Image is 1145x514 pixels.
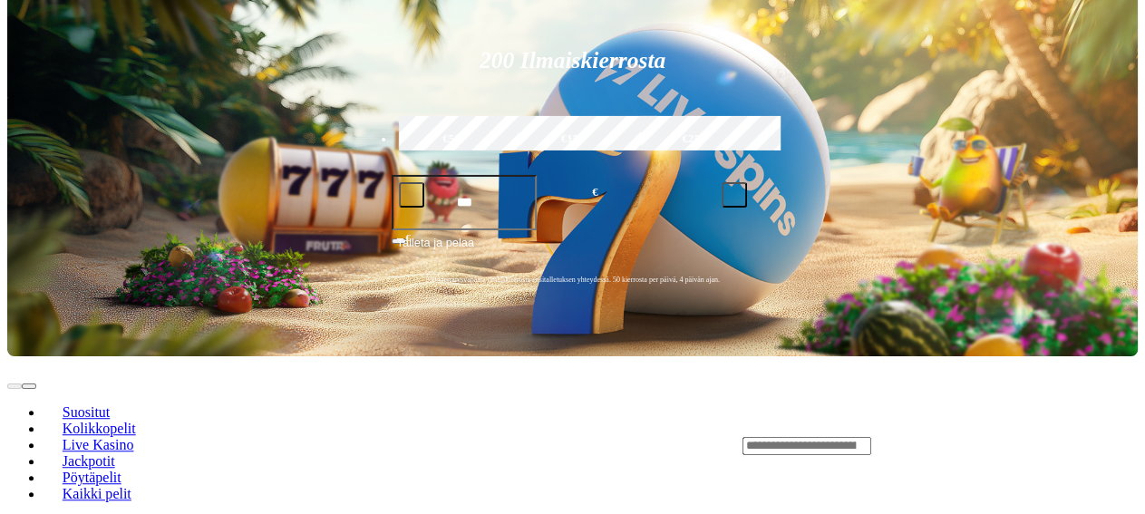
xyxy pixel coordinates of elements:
[7,383,22,389] button: prev slide
[55,470,129,485] span: Pöytäpelit
[44,432,152,459] a: Live Kasino
[44,415,154,442] a: Kolikkopelit
[44,399,129,426] a: Suositut
[394,113,509,166] label: €50
[406,232,412,243] span: €
[515,113,630,166] label: €150
[44,448,133,475] a: Jackpotit
[742,437,871,455] input: Search
[399,182,424,208] button: minus icon
[22,383,36,389] button: next slide
[55,421,143,436] span: Kolikkopelit
[55,437,141,452] span: Live Kasino
[636,113,752,166] label: €250
[722,182,747,208] button: plus icon
[392,233,754,267] button: Talleta ja pelaa
[397,234,474,267] span: Talleta ja pelaa
[55,404,117,420] span: Suositut
[592,184,597,201] span: €
[55,486,139,501] span: Kaikki pelit
[55,453,122,469] span: Jackpotit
